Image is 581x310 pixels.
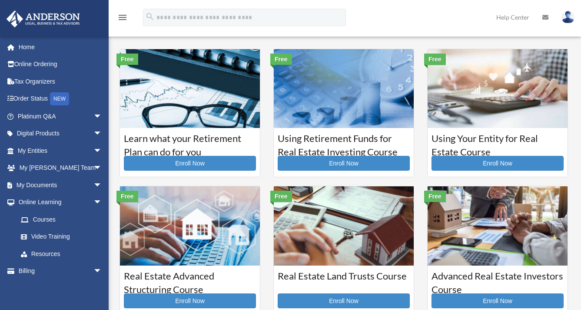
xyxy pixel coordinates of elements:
[124,293,256,308] a: Enroll Now
[6,159,115,177] a: My [PERSON_NAME] Teamarrow_drop_down
[6,263,115,280] a: Billingarrow_drop_down
[424,191,446,202] div: Free
[6,176,115,194] a: My Documentsarrow_drop_down
[12,211,111,228] a: Courses
[278,293,410,308] a: Enroll Now
[117,15,128,23] a: menu
[93,125,111,143] span: arrow_drop_down
[278,156,410,171] a: Enroll Now
[12,245,115,263] a: Resources
[6,38,115,56] a: Home
[124,270,256,291] h3: Real Estate Advanced Structuring Course
[145,12,155,21] i: search
[124,132,256,154] h3: Learn what your Retirement Plan can do for you
[6,125,115,142] a: Digital Productsarrow_drop_down
[124,156,256,171] a: Enroll Now
[561,11,574,24] img: User Pic
[93,176,111,194] span: arrow_drop_down
[4,10,83,27] img: Anderson Advisors Platinum Portal
[432,270,564,291] h3: Advanced Real Estate Investors Course
[93,108,111,125] span: arrow_drop_down
[93,159,111,177] span: arrow_drop_down
[432,156,564,171] a: Enroll Now
[270,191,292,202] div: Free
[6,90,115,108] a: Order StatusNEW
[6,56,115,73] a: Online Ordering
[6,108,115,125] a: Platinum Q&Aarrow_drop_down
[432,293,564,308] a: Enroll Now
[116,191,138,202] div: Free
[117,12,128,23] i: menu
[6,73,115,90] a: Tax Organizers
[424,54,446,65] div: Free
[6,142,115,159] a: My Entitiesarrow_drop_down
[6,194,115,211] a: Online Learningarrow_drop_down
[93,263,111,280] span: arrow_drop_down
[116,54,138,65] div: Free
[270,54,292,65] div: Free
[93,142,111,160] span: arrow_drop_down
[6,280,115,297] a: Events Calendar
[432,132,564,154] h3: Using Your Entity for Real Estate Course
[93,194,111,212] span: arrow_drop_down
[278,270,410,291] h3: Real Estate Land Trusts Course
[278,132,410,154] h3: Using Retirement Funds for Real Estate Investing Course
[50,92,69,105] div: NEW
[12,228,115,246] a: Video Training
